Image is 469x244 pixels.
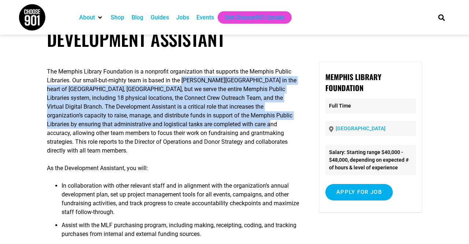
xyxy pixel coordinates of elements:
[75,11,426,24] nav: Main nav
[132,13,143,22] a: Blog
[325,184,393,200] input: Apply for job
[47,67,300,155] p: The Memphis Library Foundation is a nonprofit organization that supports the Memphis Public Libra...
[196,13,214,22] a: Events
[325,98,416,113] p: Full Time
[436,11,448,23] div: Search
[176,13,189,22] a: Jobs
[151,13,169,22] a: Guides
[62,181,300,221] li: In collaboration with other relevant staff and in alignment with the organization’s annual develo...
[111,13,124,22] a: Shop
[225,13,284,22] a: Get Choose901 Emails
[325,145,416,175] li: Salary: Starting range $40,000 - $48,000, depending on expected # of hours & level of experience
[79,13,95,22] a: About
[336,125,385,131] a: [GEOGRAPHIC_DATA]
[62,221,300,243] li: Assist with the MLF purchasing program, including making, receipting, coding, and tracking purcha...
[325,71,381,93] strong: Memphis Library Foundation
[75,11,107,24] div: About
[47,164,300,173] p: As the Development Assistant, you will:
[47,28,422,50] h1: Development Assistant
